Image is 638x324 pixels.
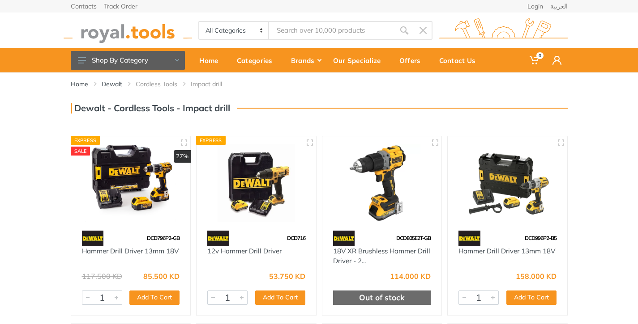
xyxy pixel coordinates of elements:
[456,144,559,222] img: Royal Tools - Hammer Drill Driver 13mm 18V
[516,273,557,280] div: 158.000 KD
[82,247,179,255] a: Hammer Drill Driver 13mm 18V
[71,103,230,114] h3: Dewalt - Cordless Tools - Impact drill
[458,231,480,246] img: 45.webp
[393,51,433,70] div: Offers
[205,144,308,222] img: Royal Tools - 12v Hammer Drill Driver
[193,48,231,72] a: Home
[207,247,282,255] a: 12v Hammer Drill Driver
[193,51,231,70] div: Home
[136,80,177,88] a: Cordless Tools
[458,247,555,255] a: Hammer Drill Driver 13mm 18V
[71,147,90,156] div: SALE
[129,290,180,305] button: Add To Cart
[333,247,430,265] a: 18V XR Brushless Hammer Drill Driver - 2...
[550,3,568,9] a: العربية
[285,51,327,70] div: Brands
[207,231,229,246] img: 45.webp
[196,136,226,145] div: Express
[327,51,393,70] div: Our Specialize
[433,51,488,70] div: Contact Us
[82,273,122,280] div: 117.500 KD
[439,18,568,43] img: royal.tools Logo
[330,144,434,222] img: Royal Tools - 18V XR Brushless Hammer Drill Driver - 2 X 1.7 Ah POWERSTACK Batteries
[396,235,431,241] span: DCD805E2T-GB
[143,273,180,280] div: 85.500 KD
[525,235,557,241] span: DCD996P2-B5
[327,48,393,72] a: Our Specialize
[79,144,183,222] img: Royal Tools - Hammer Drill Driver 13mm 18V
[174,150,191,163] div: 27%
[82,231,104,246] img: 45.webp
[390,273,431,280] div: 114.000 KD
[287,235,305,241] span: DCD716
[393,48,433,72] a: Offers
[527,3,543,9] a: Login
[199,22,270,39] select: Category
[255,290,305,305] button: Add To Cart
[191,80,236,88] li: Impact drill
[71,80,568,88] nav: breadcrumb
[102,80,122,88] a: Dewalt
[147,235,180,241] span: DCD796P2-GB
[64,18,192,43] img: royal.tools Logo
[506,290,557,305] button: Add To Cart
[104,3,137,9] a: Track Order
[333,290,431,305] div: Out of stock
[71,51,185,70] button: Shop By Category
[433,48,488,72] a: Contact Us
[71,3,97,9] a: Contacts
[71,80,88,88] a: Home
[269,21,394,40] input: Site search
[231,48,285,72] a: Categories
[269,273,305,280] div: 53.750 KD
[71,136,100,145] div: Express
[536,52,544,59] span: 0
[523,48,546,72] a: 0
[333,231,355,246] img: 45.webp
[231,51,285,70] div: Categories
